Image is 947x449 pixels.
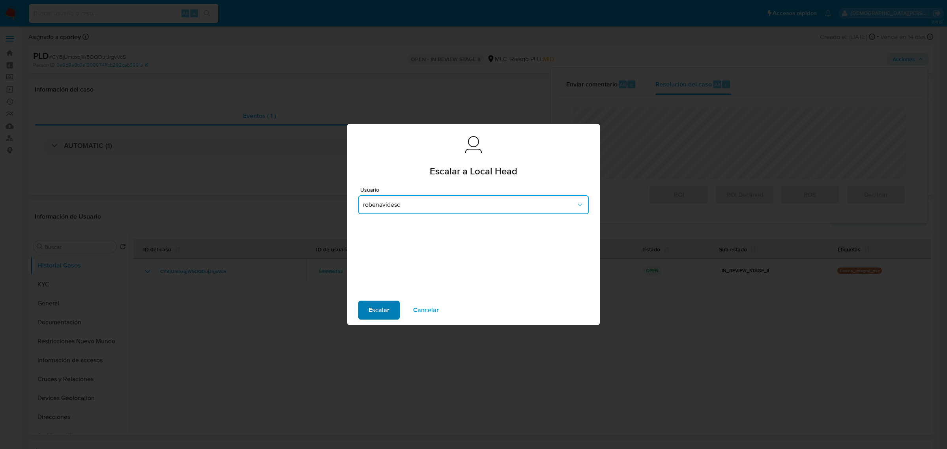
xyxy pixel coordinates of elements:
span: Escalar a Local Head [430,167,517,176]
span: Cancelar [413,301,439,319]
span: Escalar [369,301,389,319]
button: Cancelar [403,301,449,320]
button: Escalar [358,301,400,320]
span: robenavidesc [363,201,576,209]
button: robenavidesc [358,195,589,214]
span: Usuario [360,187,591,193]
